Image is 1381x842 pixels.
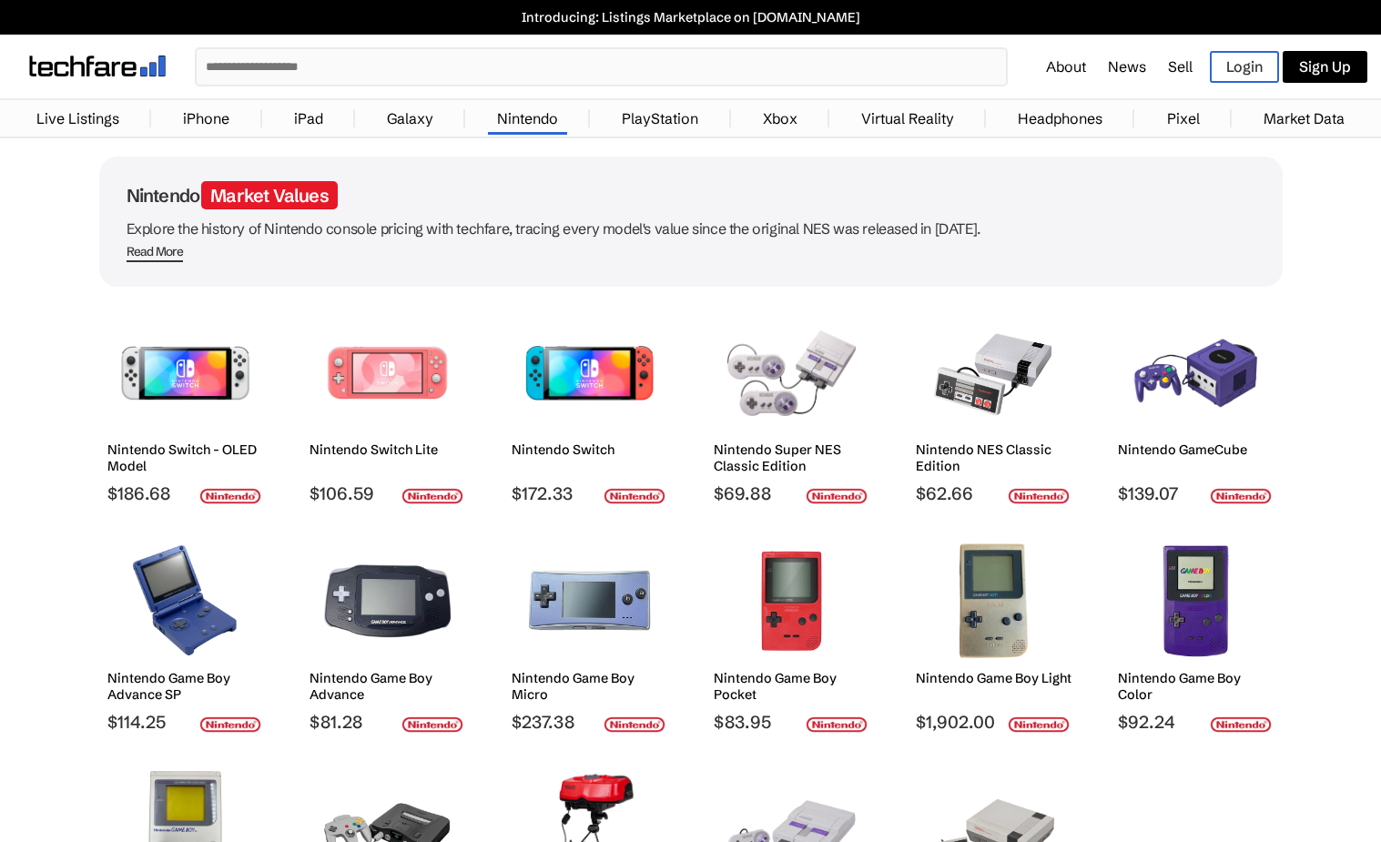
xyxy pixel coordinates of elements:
[127,216,1255,241] p: Explore the history of Nintendo console pricing with techfare, tracing every model's value since ...
[916,482,1071,504] span: $62.66
[754,100,807,137] a: Xbox
[174,100,239,137] a: iPhone
[1254,100,1354,137] a: Market Data
[929,543,1058,661] img: Nintendo Game Boy Light
[1210,488,1272,504] img: nintendo-logo
[604,488,665,504] img: nintendo-logo
[1158,100,1209,137] a: Pixel
[285,100,332,137] a: iPad
[378,100,442,137] a: Galaxy
[301,305,474,504] a: Nintendo Switch Lite Nintendo Switch Lite $106.59 nintendo-logo
[121,314,249,432] img: Nintendo Switch (OLED Model)
[512,670,667,703] h2: Nintendo Game Boy Micro
[929,314,1058,432] img: Nintendo NES Classic Edition
[908,305,1081,504] a: Nintendo NES Classic Edition Nintendo NES Classic Edition $62.66 nintendo-logo
[1168,57,1193,76] a: Sell
[714,482,869,504] span: $69.88
[310,482,465,504] span: $106.59
[323,314,452,432] img: Nintendo Switch Lite
[310,711,465,733] span: $81.28
[1118,670,1274,703] h2: Nintendo Game Boy Color
[310,670,465,703] h2: Nintendo Game Boy Advance
[1132,314,1260,432] img: Nintendo GameCube
[916,670,1071,686] h2: Nintendo Game Boy Light
[201,181,338,209] span: Market Values
[127,244,184,262] span: Read More
[503,533,676,733] a: Nintendo Game Boy Micro Nintendo Game Boy Micro $237.38 nintendo-logo
[916,441,1071,474] h2: Nintendo NES Classic Edition
[1118,441,1274,458] h2: Nintendo GameCube
[706,533,878,733] a: Nintendo Game Boy Pocket Nintendo Game Boy Pocket $83.95 nintendo-logo
[1008,488,1070,504] img: nintendo-logo
[199,716,261,733] img: nintendo-logo
[503,305,676,504] a: Nintendo Switch Nintendo Switch $172.33 nintendo-logo
[401,716,463,733] img: nintendo-logo
[525,543,654,661] img: Nintendo Game Boy Micro
[401,488,463,504] img: nintendo-logo
[99,305,272,504] a: Nintendo Switch (OLED Model) Nintendo Switch - OLED Model $186.68 nintendo-logo
[1110,305,1283,504] a: Nintendo GameCube Nintendo GameCube $139.07 nintendo-logo
[301,533,474,733] a: Nintendo Game Boy Advance SP Nintendo Game Boy Advance $81.28 nintendo-logo
[107,441,263,474] h2: Nintendo Switch - OLED Model
[27,100,128,137] a: Live Listings
[852,100,963,137] a: Virtual Reality
[1118,711,1274,733] span: $92.24
[1110,533,1283,733] a: Nintendo Game Boy Color Nintendo Game Boy Color $92.24 nintendo-logo
[916,711,1071,733] span: $1,902.00
[107,670,263,703] h2: Nintendo Game Boy Advance SP
[1210,51,1279,83] a: Login
[1108,57,1146,76] a: News
[706,305,878,504] a: Nintendo Super NES Classic Edition Nintendo Super NES Classic Edition $69.88 nintendo-logo
[1283,51,1367,83] a: Sign Up
[806,488,868,504] img: nintendo-logo
[121,543,249,661] img: Nintendo Game Boy Advance SP
[1009,100,1112,137] a: Headphones
[310,441,465,458] h2: Nintendo Switch Lite
[107,711,263,733] span: $114.25
[99,533,272,733] a: Nintendo Game Boy Advance SP Nintendo Game Boy Advance SP $114.25 nintendo-logo
[512,441,667,458] h2: Nintendo Switch
[323,543,452,661] img: Nintendo Game Boy Advance SP
[1132,543,1260,661] img: Nintendo Game Boy Color
[9,9,1372,25] a: Introducing: Listings Marketplace on [DOMAIN_NAME]
[613,100,707,137] a: PlayStation
[908,533,1081,733] a: Nintendo Game Boy Light Nintendo Game Boy Light $1,902.00 nintendo-logo
[604,716,665,733] img: nintendo-logo
[127,184,1255,207] h1: Nintendo
[488,100,567,137] a: Nintendo
[714,711,869,733] span: $83.95
[525,314,654,432] img: Nintendo Switch
[727,543,856,661] img: Nintendo Game Boy Pocket
[1118,482,1274,504] span: $139.07
[29,56,166,76] img: techfare logo
[512,482,667,504] span: $172.33
[1046,57,1086,76] a: About
[107,482,263,504] span: $186.68
[714,441,869,474] h2: Nintendo Super NES Classic Edition
[1210,716,1272,733] img: nintendo-logo
[714,670,869,703] h2: Nintendo Game Boy Pocket
[199,488,261,504] img: nintendo-logo
[127,244,184,259] div: Read More
[1008,716,1070,733] img: nintendo-logo
[806,716,868,733] img: nintendo-logo
[727,314,856,432] img: Nintendo Super NES Classic Edition
[512,711,667,733] span: $237.38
